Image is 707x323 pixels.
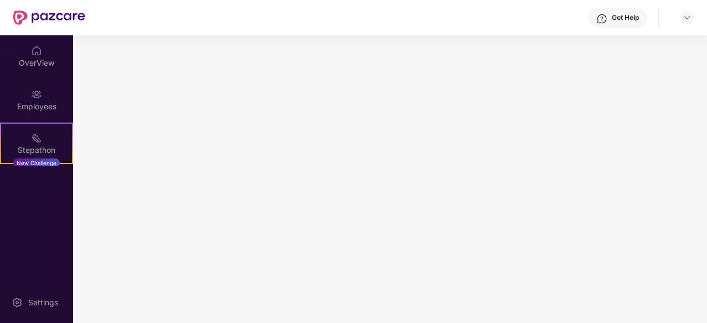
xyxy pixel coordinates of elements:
[13,10,85,25] img: New Pazcare Logo
[31,45,42,56] img: svg+xml;base64,PHN2ZyBpZD0iSG9tZSIgeG1sbnM9Imh0dHA6Ly93d3cudzMub3JnLzIwMDAvc3ZnIiB3aWR0aD0iMjAiIG...
[25,297,61,308] div: Settings
[612,13,639,22] div: Get Help
[31,89,42,100] img: svg+xml;base64,PHN2ZyBpZD0iRW1wbG95ZWVzIiB4bWxucz0iaHR0cDovL3d3dy53My5vcmcvMjAwMC9zdmciIHdpZHRoPS...
[596,13,607,24] img: svg+xml;base64,PHN2ZyBpZD0iSGVscC0zMngzMiIgeG1sbnM9Imh0dHA6Ly93d3cudzMub3JnLzIwMDAvc3ZnIiB3aWR0aD...
[1,145,72,156] div: Stepathon
[31,133,42,144] img: svg+xml;base64,PHN2ZyB4bWxucz0iaHR0cDovL3d3dy53My5vcmcvMjAwMC9zdmciIHdpZHRoPSIyMSIgaGVpZ2h0PSIyMC...
[683,13,692,22] img: svg+xml;base64,PHN2ZyBpZD0iRHJvcGRvd24tMzJ4MzIiIHhtbG5zPSJodHRwOi8vd3d3LnczLm9yZy8yMDAwL3N2ZyIgd2...
[12,297,23,308] img: svg+xml;base64,PHN2ZyBpZD0iU2V0dGluZy0yMHgyMCIgeG1sbnM9Imh0dHA6Ly93d3cudzMub3JnLzIwMDAvc3ZnIiB3aW...
[13,158,60,167] div: New Challenge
